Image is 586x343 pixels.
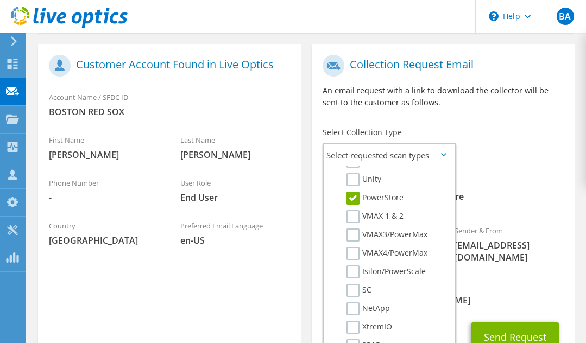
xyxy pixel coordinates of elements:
[323,85,564,109] p: An email request with a link to download the collector will be sent to the customer as follows.
[49,234,159,246] span: [GEOGRAPHIC_DATA]
[324,144,454,166] span: Select requested scan types
[38,214,169,252] div: Country
[180,192,290,204] span: End User
[346,228,427,242] label: VMAX3/PowerMax
[169,129,301,166] div: Last Name
[38,86,301,123] div: Account Name / SFDC ID
[49,149,159,161] span: [PERSON_NAME]
[346,210,404,223] label: VMAX 1 & 2
[38,129,169,166] div: First Name
[444,219,575,269] div: Sender & From
[323,55,558,77] h1: Collection Request Email
[346,321,392,334] label: XtremIO
[312,219,443,269] div: To
[180,149,290,161] span: [PERSON_NAME]
[346,302,390,315] label: NetApp
[49,192,159,204] span: -
[169,214,301,252] div: Preferred Email Language
[346,192,404,205] label: PowerStore
[489,11,499,21] svg: \n
[180,234,290,246] span: en-US
[346,265,426,278] label: Isilon/PowerScale
[312,170,575,214] div: Requested Collections
[312,274,575,312] div: CC & Reply To
[346,173,381,186] label: Unity
[49,106,290,118] span: BOSTON RED SOX
[49,55,285,77] h1: Customer Account Found in Live Optics
[323,127,402,138] label: Select Collection Type
[169,171,301,209] div: User Role
[346,247,427,260] label: VMAX4/PowerMax
[346,284,371,297] label: SC
[557,8,574,25] span: BA
[455,239,564,263] span: [EMAIL_ADDRESS][DOMAIN_NAME]
[38,171,169,209] div: Phone Number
